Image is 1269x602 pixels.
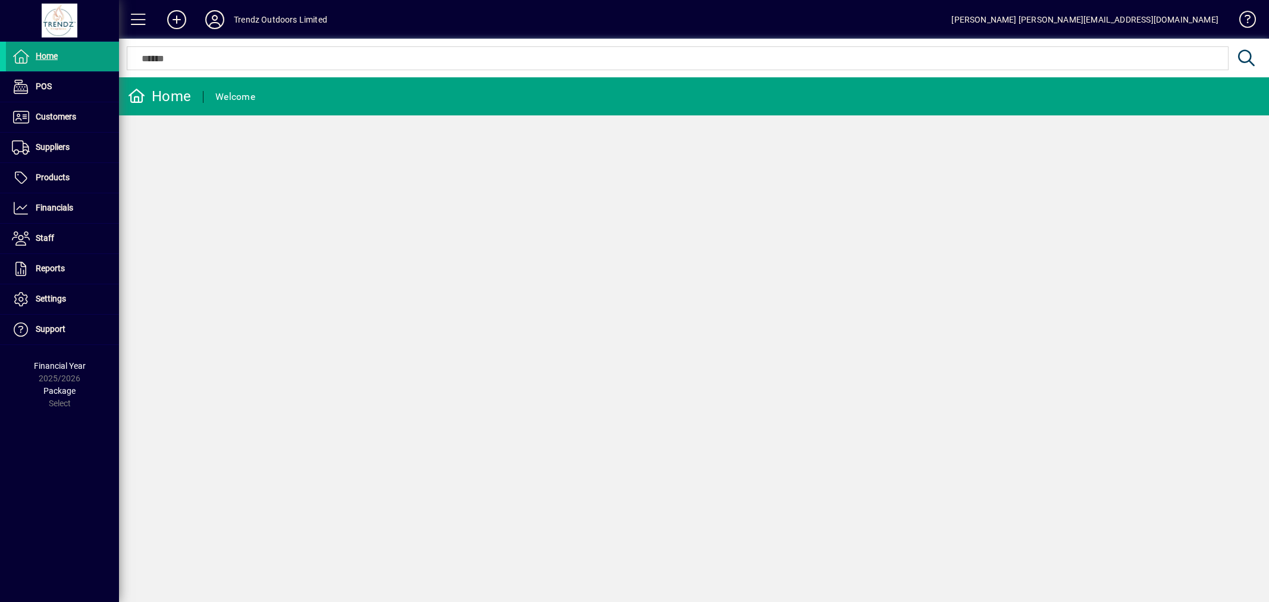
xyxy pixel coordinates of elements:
[6,163,119,193] a: Products
[6,315,119,344] a: Support
[6,193,119,223] a: Financials
[196,9,234,30] button: Profile
[36,142,70,152] span: Suppliers
[36,233,54,243] span: Staff
[36,294,66,303] span: Settings
[43,386,76,396] span: Package
[6,254,119,284] a: Reports
[6,102,119,132] a: Customers
[36,203,73,212] span: Financials
[1230,2,1254,41] a: Knowledge Base
[6,133,119,162] a: Suppliers
[128,87,191,106] div: Home
[951,10,1218,29] div: [PERSON_NAME] [PERSON_NAME][EMAIL_ADDRESS][DOMAIN_NAME]
[36,81,52,91] span: POS
[36,264,65,273] span: Reports
[34,361,86,371] span: Financial Year
[6,72,119,102] a: POS
[36,112,76,121] span: Customers
[234,10,327,29] div: Trendz Outdoors Limited
[36,51,58,61] span: Home
[215,87,255,106] div: Welcome
[6,224,119,253] a: Staff
[158,9,196,30] button: Add
[36,173,70,182] span: Products
[36,324,65,334] span: Support
[6,284,119,314] a: Settings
